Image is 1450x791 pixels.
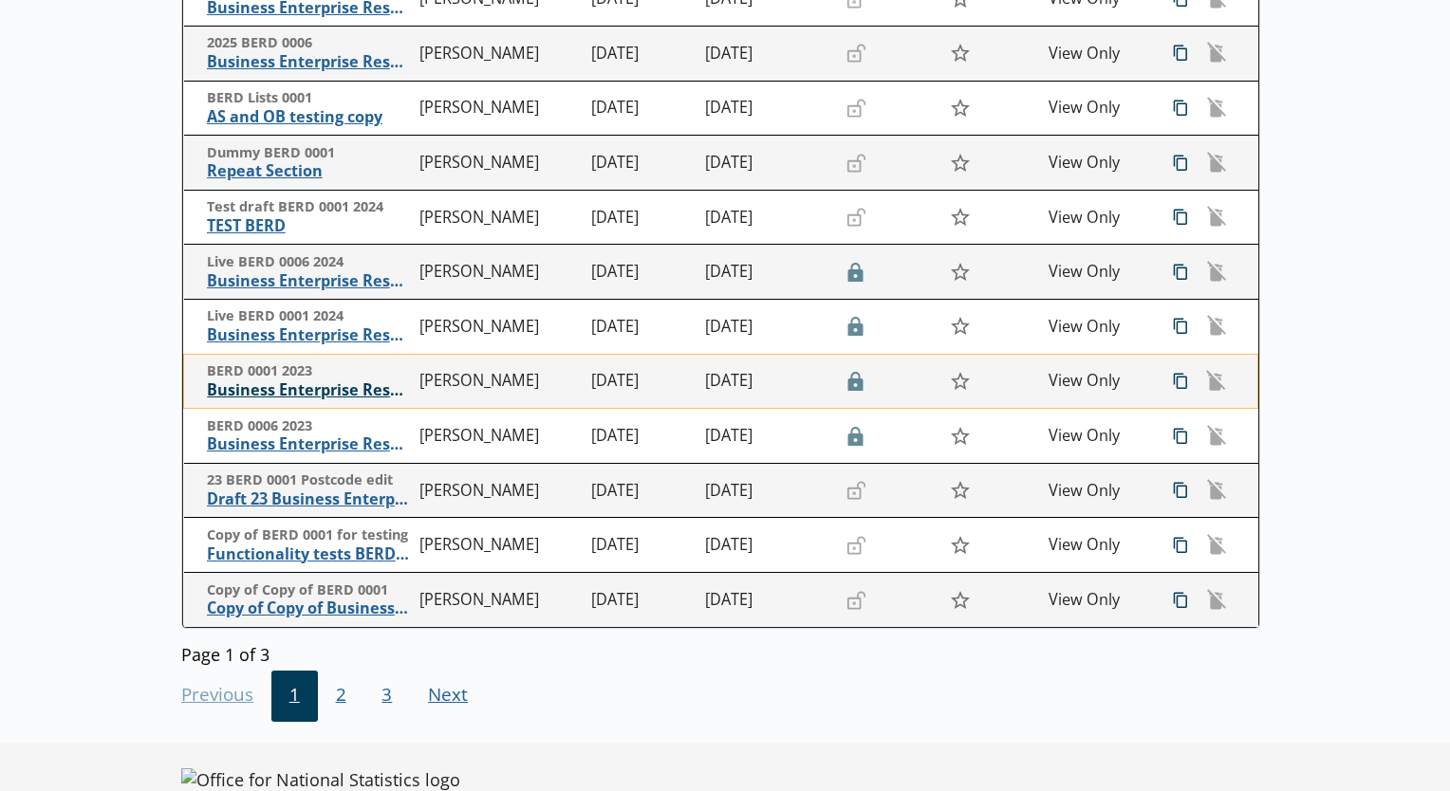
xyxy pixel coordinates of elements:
td: [PERSON_NAME] [412,190,584,245]
td: [DATE] [697,81,823,136]
button: Star [939,417,980,453]
span: Dummy BERD 0001 [207,144,412,162]
td: [DATE] [697,136,823,191]
span: TEST BERD [207,216,412,236]
td: View Only [1041,81,1155,136]
button: Star [939,144,980,180]
td: [PERSON_NAME] [412,27,584,82]
span: Business Enterprise Research and Development [207,380,411,400]
span: AS and OB testing copy [207,107,412,127]
td: [DATE] [584,354,697,409]
button: Star [939,254,980,290]
td: [DATE] [697,27,823,82]
span: BERD 0001 2023 [207,362,411,380]
button: 3 [363,671,410,722]
td: View Only [1041,409,1155,464]
td: [DATE] [697,354,823,409]
td: [DATE] [584,190,697,245]
span: Live BERD 0006 2024 [207,253,412,271]
button: Star [939,35,980,71]
button: Next [410,671,486,722]
div: Page 1 of 3 [181,637,1260,665]
td: View Only [1041,190,1155,245]
span: Copy of Copy of BERD 0001 [207,581,412,599]
td: [PERSON_NAME] [412,300,584,355]
span: BERD 0006 2023 [207,417,412,435]
button: 1 [271,671,318,722]
button: Star [939,581,980,617]
td: [DATE] [697,300,823,355]
td: View Only [1041,136,1155,191]
td: [PERSON_NAME] [412,573,584,628]
td: [PERSON_NAME] [412,354,584,409]
td: View Only [1041,573,1155,628]
img: Office for National Statistics logo [181,768,460,791]
span: Business Enterprise Research and Development [207,434,412,454]
span: Business Enterprise Research and Development [207,271,412,291]
button: Star [939,472,980,508]
td: View Only [1041,245,1155,300]
span: Business Enterprise Research and Development [207,325,412,345]
td: View Only [1041,27,1155,82]
span: Repeat Section [207,161,412,181]
button: Star [939,199,980,235]
td: [DATE] [584,463,697,518]
td: [PERSON_NAME] [412,245,584,300]
td: [DATE] [697,245,823,300]
td: View Only [1041,354,1155,409]
span: 23 BERD 0001 Postcode edit [207,471,412,489]
td: View Only [1041,300,1155,355]
span: Draft 23 Business Enterprise Research and Development (Postcode edit) [207,489,412,509]
td: [DATE] [584,518,697,573]
button: Star [939,308,980,344]
td: [DATE] [584,81,697,136]
span: Copy of Copy of Business Enterprise Research and Development [207,598,412,618]
td: [DATE] [584,245,697,300]
td: [DATE] [697,573,823,628]
td: [DATE] [584,27,697,82]
td: [DATE] [697,190,823,245]
td: [DATE] [697,463,823,518]
span: Business Enterprise Research and Development [207,52,412,72]
td: [PERSON_NAME] [412,463,584,518]
span: Live BERD 0001 2024 [207,307,412,325]
span: Functionality tests BERD 0001 [207,544,412,564]
td: [DATE] [697,518,823,573]
td: [PERSON_NAME] [412,409,584,464]
td: [DATE] [584,409,697,464]
span: 2025 BERD 0006 [207,34,412,52]
button: Star [939,363,980,399]
td: [PERSON_NAME] [412,518,584,573]
span: BERD Lists 0001 [207,89,412,107]
td: [DATE] [584,136,697,191]
button: Star [939,527,980,563]
span: Copy of BERD 0001 for testing [207,526,412,544]
td: View Only [1041,463,1155,518]
td: [DATE] [584,300,697,355]
td: View Only [1041,518,1155,573]
td: [PERSON_NAME] [412,136,584,191]
span: Test draft BERD 0001 2024 [207,198,412,216]
td: [PERSON_NAME] [412,81,584,136]
button: Star [939,90,980,126]
td: [DATE] [584,573,697,628]
button: 2 [318,671,364,722]
td: [DATE] [697,409,823,464]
